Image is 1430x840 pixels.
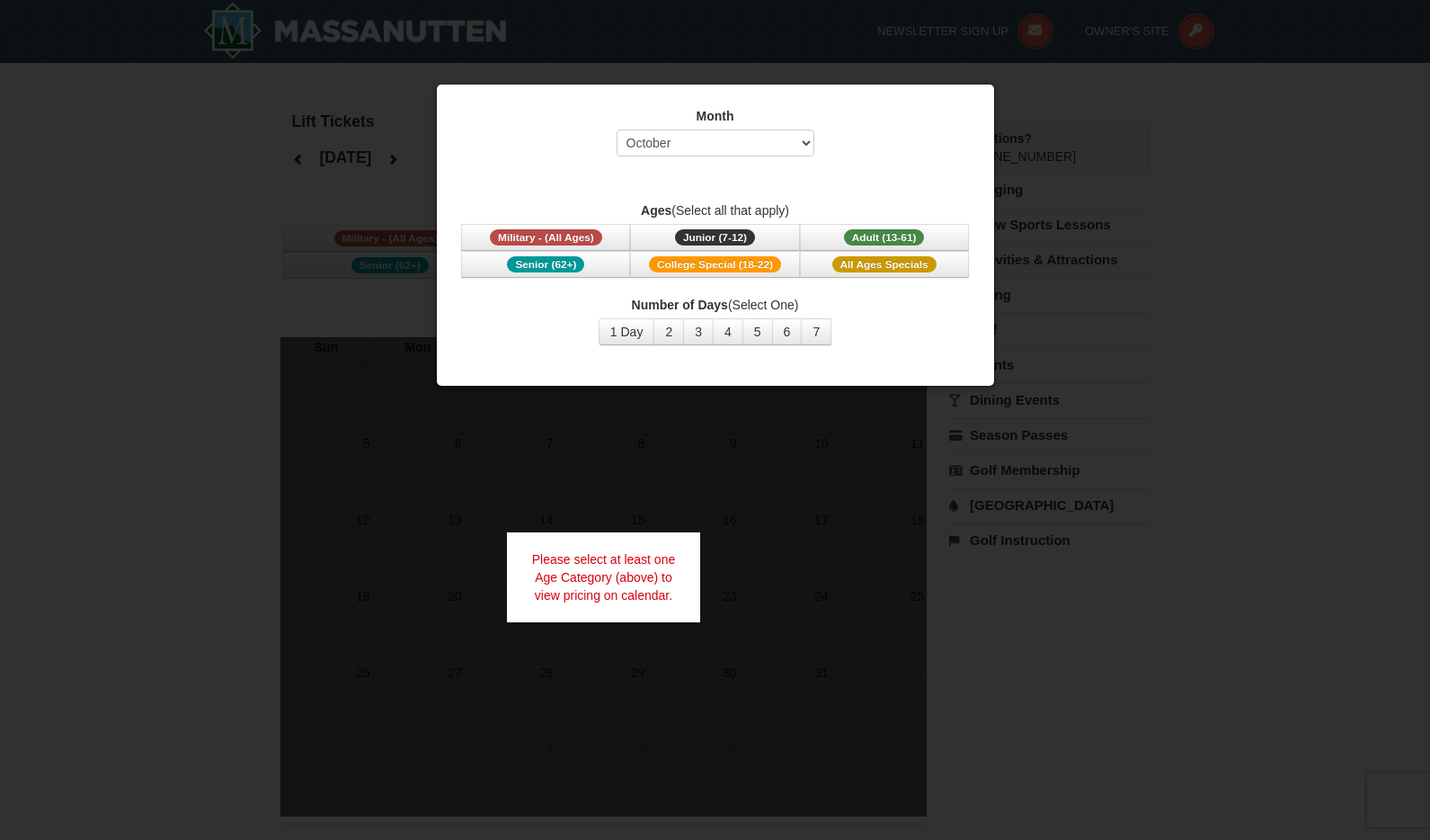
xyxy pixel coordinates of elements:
button: Adult (13-61) [800,224,969,251]
button: 6 [772,318,803,345]
strong: Ages [641,203,671,218]
span: Adult (13-61) [844,229,925,246]
span: Junior (7-12) [675,229,755,246]
button: 4 [713,318,743,345]
button: 7 [801,318,831,345]
button: Senior (62+) [461,251,630,278]
button: Military - (All Ages) [461,224,630,251]
button: 1 Day [599,318,655,345]
label: (Select all that apply) [459,201,972,219]
span: All Ages Specials [832,256,937,273]
button: College Special (18-22) [630,251,799,278]
strong: Month [697,109,734,123]
button: 2 [653,318,684,345]
label: (Select One) [459,296,972,314]
button: All Ages Specials [800,251,969,278]
strong: Number of Days [632,298,728,312]
button: 5 [742,318,773,345]
span: Military - (All Ages) [490,229,602,246]
div: Please select at least one Age Category (above) to view pricing on calendar. [507,532,701,622]
button: 3 [683,318,714,345]
span: Senior (62+) [507,256,584,273]
span: College Special (18-22) [649,256,781,273]
button: Junior (7-12) [630,224,799,251]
